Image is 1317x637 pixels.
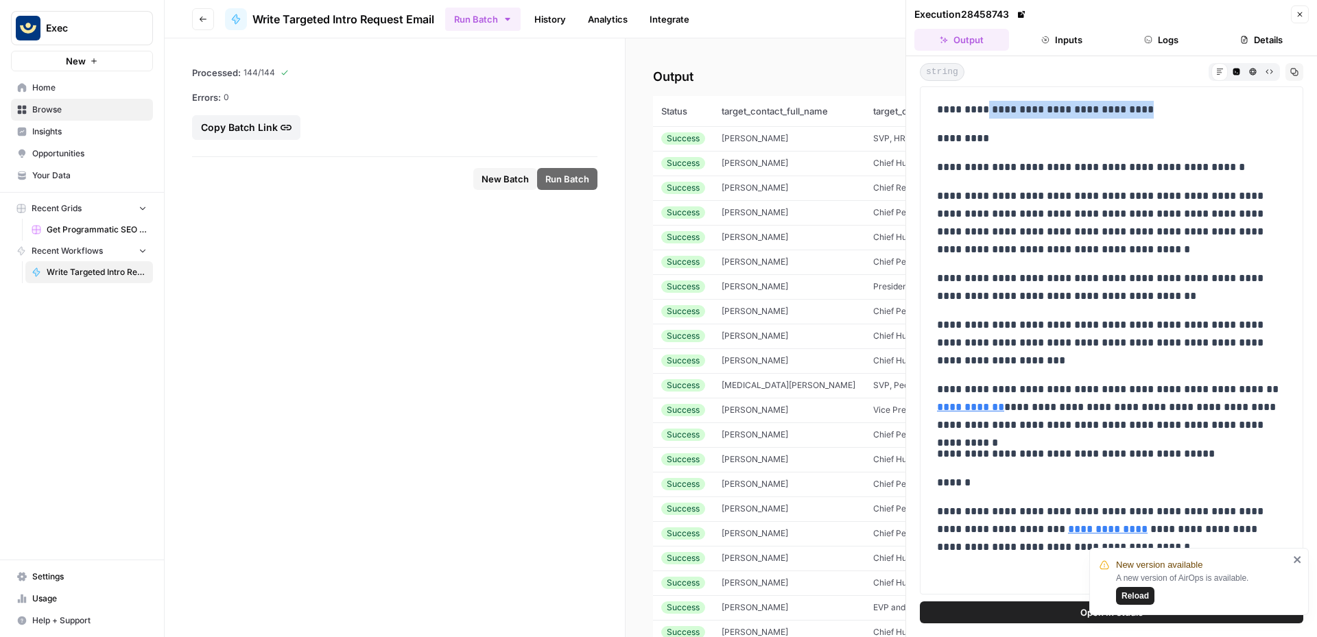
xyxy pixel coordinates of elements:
div: Success [661,132,705,145]
span: Abby Ludens [722,133,788,143]
span: 144 / 144 [244,67,275,79]
span: Abby Schafers [722,158,788,168]
span: Browse [32,104,147,116]
button: New [11,51,153,71]
span: Home [32,82,147,94]
button: Help + Support [11,610,153,632]
span: Alim Dhanji [722,355,788,365]
span: Amber Owens [722,479,788,489]
div: Success [661,305,705,317]
span: Chief Human Resources Officer [873,577,996,588]
a: Write Targeted Intro Request Email [25,261,153,283]
div: Success [661,453,705,466]
button: Output [914,29,1009,51]
div: Success [661,478,705,490]
span: Adam Ingber [722,232,788,242]
div: Success [661,379,705,392]
span: Chief Human Resources Officer [873,553,996,563]
a: Your Data [11,165,153,187]
span: Settings [32,570,147,583]
span: Chief People Officer [873,256,951,267]
span: Amanda DiPietro [722,429,788,440]
div: Success [661,206,705,219]
a: Write Targeted Intro Request Email [225,8,434,30]
span: New version available [1116,558,1202,572]
span: Vice President & Senior Consultant, Organizational Effectiveness [873,405,1124,415]
span: Recent Grids [32,202,82,215]
span: Chief People Officer [873,503,951,514]
span: President of Revenue [873,281,956,291]
div: Success [661,231,705,243]
button: Open In Studio [920,601,1303,623]
span: Alli LaGrow [722,380,855,390]
button: close [1293,554,1303,565]
span: Andréa Carter [722,602,788,612]
a: Opportunities [11,143,153,165]
div: Success [661,280,705,293]
div: 0 [192,91,597,104]
span: Write Targeted Intro Request Email [47,266,147,278]
span: Chief People Officer [873,528,951,538]
span: Alicia Garcia [722,306,788,316]
button: Reload [1116,587,1154,605]
span: Chief Human Resources Officer [873,627,996,637]
span: Your Data [32,169,147,182]
span: Chief Human Resources Officer [873,232,996,242]
span: Andrea Alexander [722,627,788,637]
span: SVP, HR [873,133,905,143]
div: Success [661,330,705,342]
span: Amber Dossey [722,454,788,464]
div: Execution 28458743 [914,8,1028,21]
img: Exec Logo [16,16,40,40]
div: Success [661,601,705,614]
span: Chief Human Resources Officer [873,158,996,168]
a: Usage [11,588,153,610]
span: Chief People Officer [873,429,951,440]
button: New Batch [473,168,537,190]
button: Run Batch [445,8,521,31]
h2: Output [653,66,1290,88]
span: Alice Katwan [722,281,788,291]
button: Logs [1115,29,1209,51]
a: Analytics [580,8,636,30]
div: A new version of AirOps is available. [1116,572,1289,605]
span: Amie Krause [722,503,788,514]
span: Insights [32,125,147,138]
span: Allison M Vaillancourt [722,405,788,415]
span: Abe Knell [722,182,788,193]
a: Home [11,77,153,99]
div: Success [661,157,705,169]
span: New Batch [482,172,529,186]
div: Success [661,182,705,194]
a: History [526,8,574,30]
div: Success [661,429,705,441]
div: Success [661,256,705,268]
div: Success [661,577,705,589]
a: Insights [11,121,153,143]
span: Reload [1122,590,1149,602]
a: Settings [11,566,153,588]
span: New [66,54,86,68]
span: Processed: [192,66,241,80]
span: Chief People Officer [873,207,951,217]
span: Run Batch [545,172,589,186]
button: Recent Workflows [11,241,153,261]
span: Chief Human Resources Officer [873,355,996,365]
div: Success [661,552,705,564]
span: Usage [32,592,147,605]
span: Recent Workflows [32,245,103,257]
th: target_contact_full_name [713,96,865,126]
span: Help + Support [32,614,147,627]
a: Get Programmatic SEO Keyword Ideas [25,219,153,241]
button: Details [1214,29,1309,51]
button: Run Batch [537,168,597,190]
th: Status [653,96,713,126]
span: Chief Human Resources Officer [873,330,996,341]
span: SVP, People Business Partners & Organizational Effectiveness [873,380,1113,390]
span: Amy Freeland Johnson [722,528,788,538]
div: Copy Batch Link [201,121,292,134]
span: Exec [46,21,129,35]
div: Success [661,354,705,367]
span: Albert Perez [722,256,788,267]
div: Success [661,527,705,540]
